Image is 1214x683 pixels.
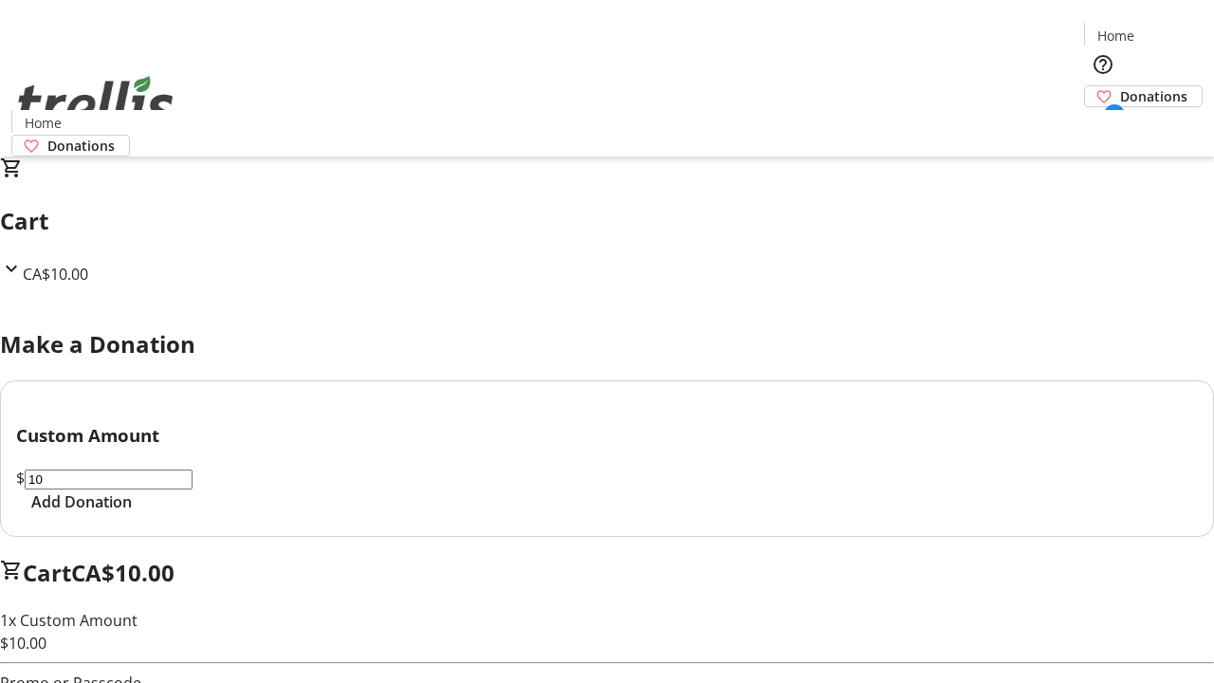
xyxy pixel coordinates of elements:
a: Home [1085,26,1146,46]
button: Help [1084,46,1122,83]
span: Home [1097,26,1134,46]
a: Donations [1084,85,1203,107]
button: Add Donation [16,490,147,513]
span: CA$10.00 [71,557,175,588]
img: Orient E2E Organization d5sCwGF6H7's Logo [11,55,180,150]
span: Add Donation [31,490,132,513]
input: Donation Amount [25,470,193,489]
span: Donations [47,136,115,156]
a: Home [12,113,73,133]
h3: Custom Amount [16,422,1198,449]
a: Donations [11,135,130,157]
span: CA$10.00 [23,264,88,285]
button: Cart [1084,107,1122,145]
span: Home [25,113,62,133]
span: Donations [1120,86,1187,106]
span: $ [16,468,25,489]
